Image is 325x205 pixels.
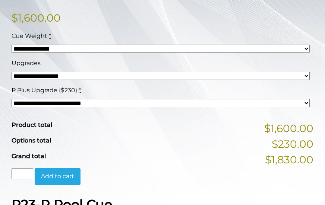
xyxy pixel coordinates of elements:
[272,136,313,152] span: $230.00
[12,153,46,160] span: Grand total
[12,168,33,179] input: Product quantity
[12,137,51,144] span: Options total
[49,32,51,39] abbr: required
[265,152,313,167] span: $1,830.00
[12,87,77,94] span: P Plus Upgrade ($230)
[12,121,52,128] span: Product total
[264,121,313,136] span: $1,600.00
[35,168,81,185] button: Add to cart
[12,32,47,39] span: Cue Weight
[79,87,81,94] abbr: required
[12,60,41,67] span: Upgrades
[12,12,61,24] bdi: 1,600.00
[12,12,18,24] span: $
